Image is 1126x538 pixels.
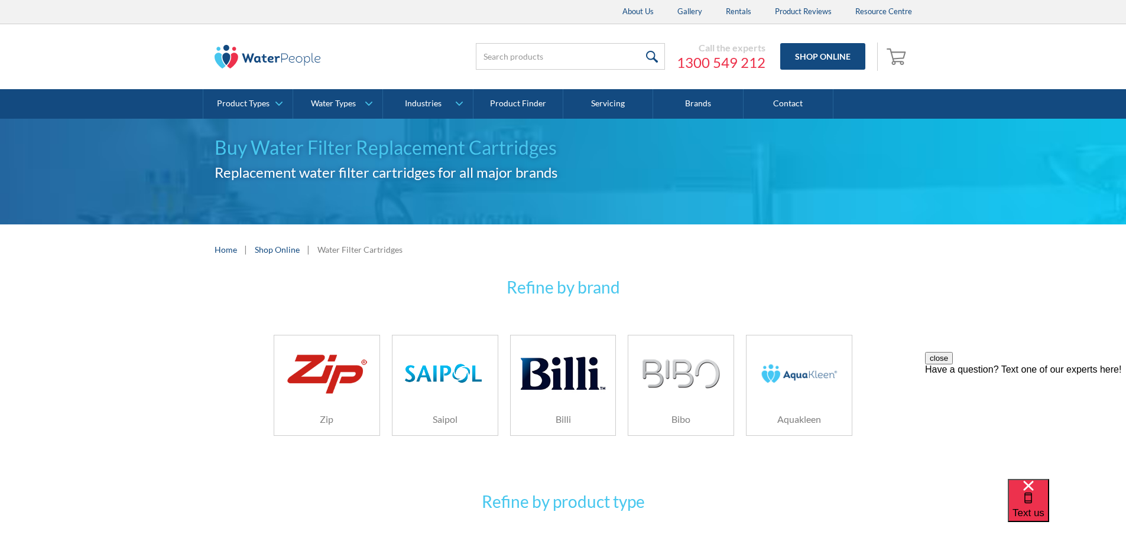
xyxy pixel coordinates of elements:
div: Water Types [311,99,356,109]
img: shopping cart [887,47,909,66]
div: | [306,242,311,256]
div: Call the experts [677,42,765,54]
a: Product Finder [473,89,563,119]
div: Water Filter Cartridges [317,243,403,256]
img: Billi [521,345,605,402]
input: Search products [476,43,665,70]
img: Aquakleen [757,345,841,402]
a: Contact [744,89,833,119]
div: Product Types [217,99,270,109]
a: Brands [653,89,743,119]
a: Industries [383,89,472,119]
a: AquakleenAquakleen [746,335,852,436]
a: ZipZip [274,335,380,436]
a: 1300 549 212 [677,54,765,71]
a: Shop Online [255,243,300,256]
h6: Zip [274,412,379,426]
a: Servicing [563,89,653,119]
a: Home [215,243,237,256]
a: Water Types [293,89,382,119]
h6: Billi [511,412,616,426]
a: BilliBilli [510,335,616,436]
h1: Buy Water Filter Replacement Cartridges [215,133,912,162]
a: Shop Online [780,43,865,70]
img: The Water People [215,45,321,69]
a: Open empty cart [884,43,912,71]
div: Industries [405,99,442,109]
iframe: podium webchat widget bubble [1008,479,1126,538]
a: SaipolSaipol [392,335,498,436]
a: BiboBibo [628,335,734,436]
a: Product Types [203,89,293,119]
h2: Replacement water filter cartridges for all major brands [215,162,912,183]
img: Bibo [642,359,721,389]
h6: Aquakleen [747,412,852,426]
h6: Bibo [628,412,734,426]
h3: Refine by brand [215,275,912,299]
h3: Refine by product type [215,489,912,514]
iframe: podium webchat widget prompt [925,352,1126,494]
img: Zip [285,348,369,399]
img: Saipol [403,361,486,386]
div: | [243,242,249,256]
h6: Saipol [392,412,498,426]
